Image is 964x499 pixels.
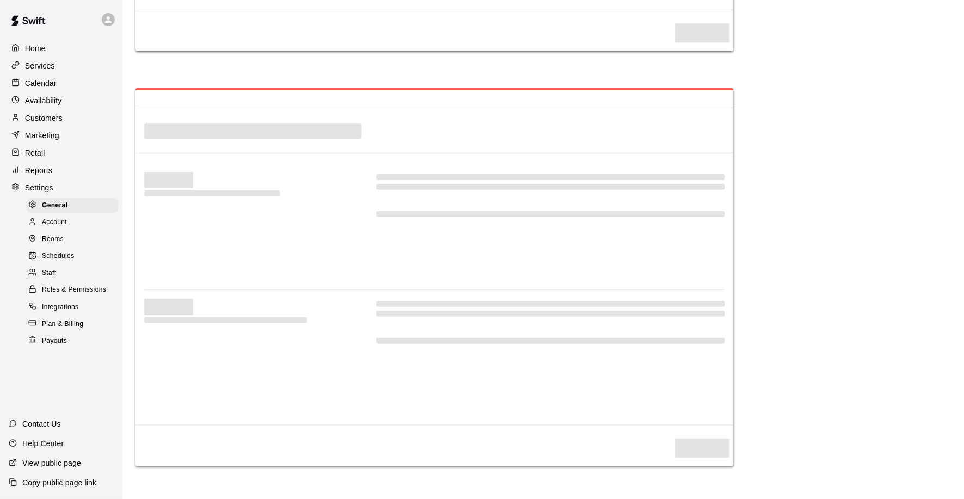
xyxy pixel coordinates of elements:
[9,93,114,109] a: Availability
[22,477,96,488] p: Copy public page link
[26,300,118,315] div: Integrations
[9,145,114,161] a: Retail
[42,234,64,245] span: Rooms
[26,249,118,264] div: Schedules
[9,75,114,91] a: Calendar
[9,40,114,57] a: Home
[42,217,67,228] span: Account
[42,336,67,347] span: Payouts
[22,418,61,429] p: Contact Us
[42,268,56,279] span: Staff
[9,180,114,196] a: Settings
[42,319,83,330] span: Plan & Billing
[26,265,122,282] a: Staff
[25,78,57,89] p: Calendar
[22,438,64,449] p: Help Center
[26,282,122,299] a: Roles & Permissions
[26,231,122,248] a: Rooms
[25,95,62,106] p: Availability
[26,317,118,332] div: Plan & Billing
[26,334,118,349] div: Payouts
[25,147,45,158] p: Retail
[26,282,118,298] div: Roles & Permissions
[26,332,122,349] a: Payouts
[42,200,68,211] span: General
[25,182,53,193] p: Settings
[9,127,114,144] a: Marketing
[9,162,114,178] a: Reports
[25,130,59,141] p: Marketing
[26,248,122,265] a: Schedules
[42,302,79,313] span: Integrations
[9,58,114,74] a: Services
[26,214,122,231] a: Account
[25,43,46,54] p: Home
[26,316,122,332] a: Plan & Billing
[42,251,75,262] span: Schedules
[22,458,81,469] p: View public page
[26,215,118,230] div: Account
[25,60,55,71] p: Services
[9,110,114,126] a: Customers
[26,232,118,247] div: Rooms
[25,165,52,176] p: Reports
[42,285,106,295] span: Roles & Permissions
[26,197,122,214] a: General
[26,198,118,213] div: General
[26,266,118,281] div: Staff
[26,299,122,316] a: Integrations
[25,113,63,124] p: Customers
